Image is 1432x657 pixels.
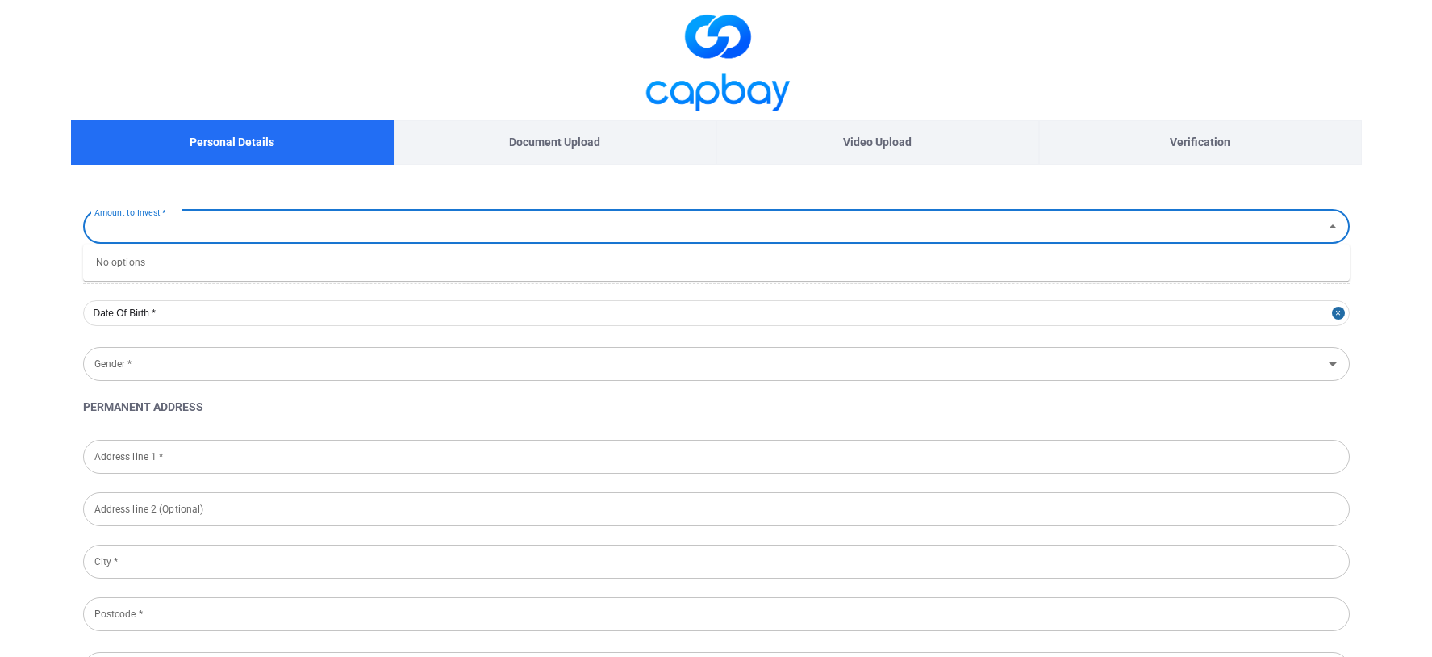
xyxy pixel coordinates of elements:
h4: Permanent Address [83,397,1350,416]
button: Close [1332,300,1350,326]
input: Date Of Birth * [83,300,1350,326]
button: Close [1321,216,1344,238]
p: Verification [1170,133,1230,151]
p: Document Upload [509,133,600,151]
button: Open [1321,353,1344,375]
label: Amount to Invest * [94,202,166,223]
p: Video Upload [843,133,912,151]
div: No options [83,244,1350,281]
p: Personal Details [190,133,274,151]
